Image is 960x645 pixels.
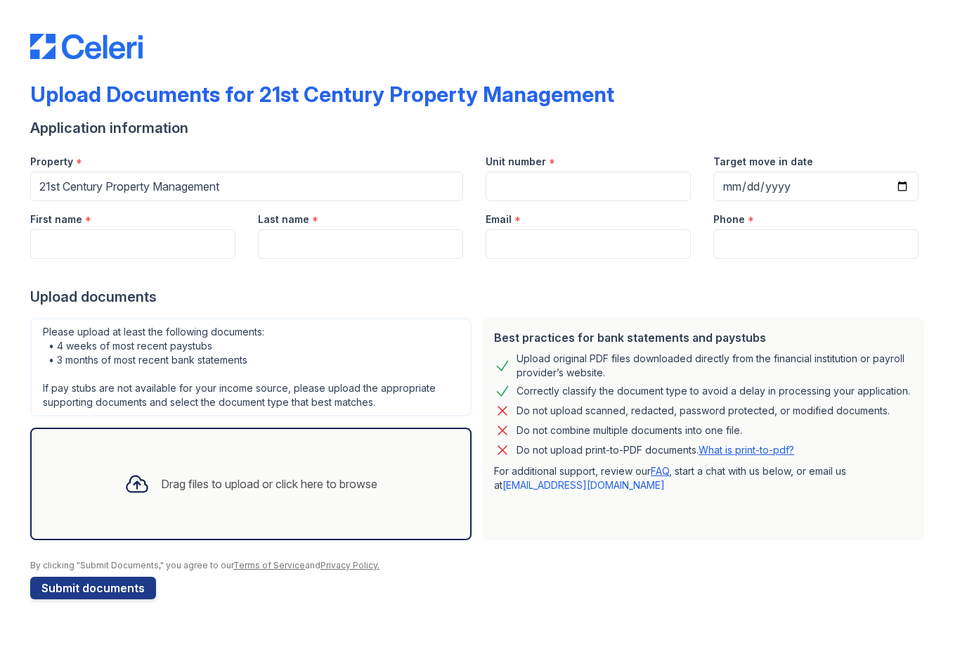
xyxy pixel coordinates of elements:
[494,464,913,492] p: For additional support, review our , start a chat with us below, or email us at
[486,155,546,169] label: Unit number
[30,577,156,599] button: Submit documents
[713,212,745,226] label: Phone
[30,118,930,138] div: Application information
[517,402,890,419] div: Do not upload scanned, redacted, password protected, or modified documents.
[651,465,669,477] a: FAQ
[517,352,913,380] div: Upload original PDF files downloaded directly from the financial institution or payroll provider’...
[258,212,309,226] label: Last name
[320,560,380,570] a: Privacy Policy.
[502,479,665,491] a: [EMAIL_ADDRESS][DOMAIN_NAME]
[30,155,73,169] label: Property
[30,34,143,59] img: CE_Logo_Blue-a8612792a0a2168367f1c8372b55b34899dd931a85d93a1a3d3e32e68fde9ad4.png
[713,155,813,169] label: Target move in date
[494,329,913,346] div: Best practices for bank statements and paystubs
[30,82,614,107] div: Upload Documents for 21st Century Property Management
[517,443,794,457] p: Do not upload print-to-PDF documents.
[486,212,512,226] label: Email
[30,287,930,307] div: Upload documents
[517,383,910,400] div: Correctly classify the document type to avoid a delay in processing your application.
[30,560,930,571] div: By clicking "Submit Documents," you agree to our and
[30,318,472,416] div: Please upload at least the following documents: • 4 weeks of most recent paystubs • 3 months of m...
[161,475,377,492] div: Drag files to upload or click here to browse
[517,422,742,439] div: Do not combine multiple documents into one file.
[699,444,794,456] a: What is print-to-pdf?
[30,212,82,226] label: First name
[233,560,305,570] a: Terms of Service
